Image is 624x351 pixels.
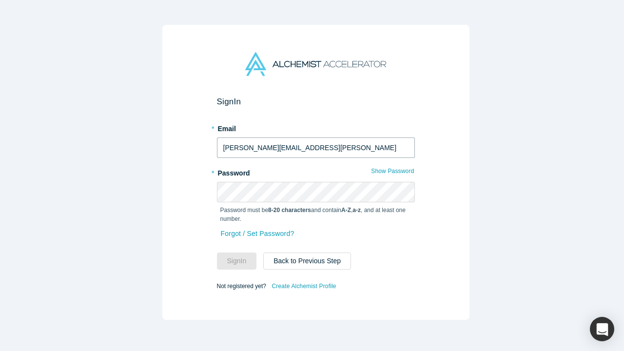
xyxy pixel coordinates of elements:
button: Back to Previous Step [263,253,351,270]
button: SignIn [217,253,257,270]
a: Create Alchemist Profile [271,280,336,292]
button: Show Password [370,165,414,177]
strong: 8-20 characters [268,207,311,214]
img: Alchemist Accelerator Logo [245,52,386,76]
label: Password [217,165,415,178]
span: Not registered yet? [217,283,266,290]
p: Password must be and contain , , and at least one number. [220,206,411,223]
a: Forgot / Set Password? [220,225,295,242]
label: Email [217,120,415,134]
strong: A-Z [341,207,351,214]
strong: a-z [352,207,361,214]
h2: Sign In [217,97,415,107]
